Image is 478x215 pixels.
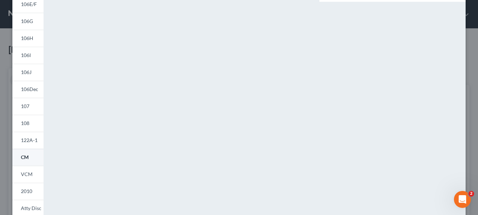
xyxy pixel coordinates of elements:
[12,13,44,30] a: 106G
[12,132,44,149] a: 122A-1
[454,191,471,208] iframe: Intercom live chat
[21,154,29,160] span: CM
[12,98,44,115] a: 107
[21,69,32,75] span: 106J
[12,81,44,98] a: 106Dec
[21,171,33,177] span: VCM
[21,188,32,194] span: 2010
[21,205,41,211] span: Atty Disc
[21,120,29,126] span: 108
[21,18,33,24] span: 106G
[21,35,33,41] span: 106H
[21,52,31,58] span: 106I
[12,149,44,166] a: CM
[21,137,38,143] span: 122A-1
[12,30,44,47] a: 106H
[468,191,474,197] span: 2
[21,86,38,92] span: 106Dec
[12,183,44,200] a: 2010
[21,103,29,109] span: 107
[12,64,44,81] a: 106J
[12,115,44,132] a: 108
[12,166,44,183] a: VCM
[12,47,44,64] a: 106I
[21,1,37,7] span: 106E/F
